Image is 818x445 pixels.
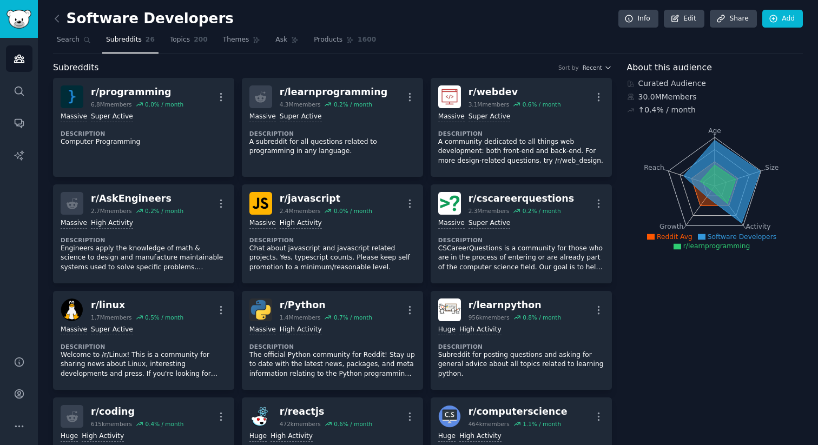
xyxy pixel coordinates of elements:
[249,130,415,137] dt: Description
[53,31,95,54] a: Search
[145,207,183,215] div: 0.2 % / month
[106,35,142,45] span: Subreddits
[61,130,227,137] dt: Description
[583,64,602,71] span: Recent
[762,10,803,28] a: Add
[523,207,561,215] div: 0.2 % / month
[91,101,132,108] div: 6.8M members
[242,78,423,177] a: r/learnprogramming4.3Mmembers0.2% / monthMassiveSuper ActiveDescriptionA subreddit for all questi...
[145,420,183,428] div: 0.4 % / month
[469,207,510,215] div: 2.3M members
[459,325,502,335] div: High Activity
[314,35,342,45] span: Products
[61,218,87,229] div: Massive
[438,130,604,137] dt: Description
[438,236,604,244] dt: Description
[280,420,321,428] div: 472k members
[275,35,287,45] span: Ask
[583,64,612,71] button: Recent
[310,31,380,54] a: Products1600
[249,325,276,335] div: Massive
[91,218,133,229] div: High Activity
[219,31,265,54] a: Themes
[61,112,87,122] div: Massive
[438,85,461,108] img: webdev
[61,137,227,147] p: Computer Programming
[91,314,132,321] div: 1.7M members
[61,350,227,379] p: Welcome to /r/Linux! This is a community for sharing news about Linux, interesting developments a...
[280,101,321,108] div: 4.3M members
[334,420,372,428] div: 0.6 % / month
[223,35,249,45] span: Themes
[91,85,183,99] div: r/ programming
[431,78,612,177] a: webdevr/webdev3.1Mmembers0.6% / monthMassiveSuper ActiveDescriptionA community dedicated to all t...
[431,291,612,390] a: learnpythonr/learnpython956kmembers0.8% / monthHugeHigh ActivityDescriptionSubreddit for posting ...
[91,325,133,335] div: Super Active
[249,192,272,215] img: javascript
[57,35,80,45] span: Search
[249,343,415,350] dt: Description
[280,218,322,229] div: High Activity
[638,104,696,116] div: ↑ 0.4 % / month
[249,112,276,122] div: Massive
[627,91,803,103] div: 30.0M Members
[53,184,234,283] a: r/AskEngineers2.7Mmembers0.2% / monthMassiveHigh ActivityDescriptionEngineers apply the knowledge...
[469,85,561,99] div: r/ webdev
[469,112,511,122] div: Super Active
[166,31,212,54] a: Topics200
[438,192,461,215] img: cscareerquestions
[523,314,561,321] div: 0.8 % / month
[6,10,31,29] img: GummySearch logo
[438,218,465,229] div: Massive
[438,431,456,442] div: Huge
[249,244,415,273] p: Chat about javascript and javascript related projects. Yes, typescript counts. Please keep self p...
[249,350,415,379] p: The official Python community for Reddit! Stay up to date with the latest news, packages, and met...
[659,223,683,230] tspan: Growth
[627,61,712,75] span: About this audience
[431,184,612,283] a: cscareerquestionsr/cscareerquestions2.3Mmembers0.2% / monthMassiveSuper ActiveDescriptionCSCareer...
[91,405,183,419] div: r/ coding
[438,350,604,379] p: Subreddit for posting questions and asking for general advice about all topics related to learnin...
[618,10,658,28] a: Info
[53,78,234,177] a: programmingr/programming6.8Mmembers0.0% / monthMassiveSuper ActiveDescriptionComputer Programming
[280,192,372,205] div: r/ javascript
[146,35,155,45] span: 26
[249,137,415,156] p: A subreddit for all questions related to programming in any language.
[249,236,415,244] dt: Description
[242,291,423,390] a: Pythonr/Python1.4Mmembers0.7% / monthMassiveHigh ActivityDescriptionThe official Python community...
[469,218,511,229] div: Super Active
[61,298,83,321] img: linux
[61,325,87,335] div: Massive
[61,236,227,244] dt: Description
[91,420,132,428] div: 615k members
[438,244,604,273] p: CSCareerQuestions is a community for those who are in the process of entering or are already part...
[280,314,321,321] div: 1.4M members
[91,112,133,122] div: Super Active
[53,10,234,28] h2: Software Developers
[627,78,803,89] div: Curated Audience
[91,298,183,312] div: r/ linux
[53,291,234,390] a: linuxr/linux1.7Mmembers0.5% / monthMassiveSuper ActiveDescriptionWelcome to /r/Linux! This is a c...
[249,298,272,321] img: Python
[53,61,99,75] span: Subreddits
[334,314,372,321] div: 0.7 % / month
[710,10,756,28] a: Share
[280,112,322,122] div: Super Active
[334,207,372,215] div: 0.0 % / month
[61,431,78,442] div: Huge
[469,192,575,205] div: r/ cscareerquestions
[438,298,461,321] img: learnpython
[438,343,604,350] dt: Description
[558,64,579,71] div: Sort by
[280,405,372,419] div: r/ reactjs
[280,207,321,215] div: 2.4M members
[249,218,276,229] div: Massive
[271,431,313,442] div: High Activity
[102,31,159,54] a: Subreddits26
[708,127,721,135] tspan: Age
[438,325,456,335] div: Huge
[61,343,227,350] dt: Description
[459,431,502,442] div: High Activity
[145,314,183,321] div: 0.5 % / month
[334,101,372,108] div: 0.2 % / month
